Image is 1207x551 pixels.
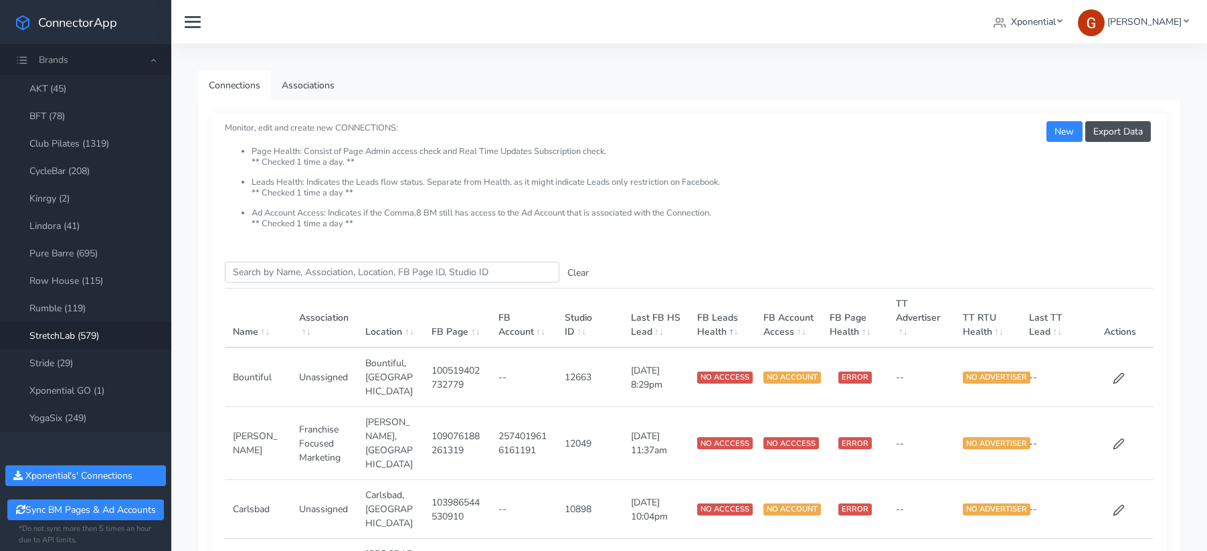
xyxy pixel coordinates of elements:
a: Associations [271,70,345,100]
a: [PERSON_NAME] [1073,9,1194,34]
td: -- [888,407,954,480]
td: [PERSON_NAME],[GEOGRAPHIC_DATA] [357,407,424,480]
th: FB Page [424,289,490,348]
span: NO ADVERTISER [963,372,1030,384]
span: NO ACCCESS [697,437,753,449]
a: Xponential [988,9,1068,34]
span: NO ACCCESS [697,372,753,384]
td: -- [888,347,954,407]
li: Leads Health: Indicates the Leads flow status. Separate from Health, as it might indicate Leads o... [252,177,1153,208]
span: ERROR [838,372,872,384]
td: [PERSON_NAME] [225,407,291,480]
th: FB Leads Health [689,289,755,348]
span: ERROR [838,503,872,516]
img: Greg Clemmons [1078,9,1105,36]
th: Actions [1087,289,1153,348]
td: -- [490,347,557,407]
a: Connections [198,70,271,100]
th: Association [291,289,357,348]
td: -- [1021,480,1087,539]
button: Xponential's' Connections [5,465,166,486]
td: 103986544530910 [424,480,490,539]
input: enter text you want to search [225,262,559,283]
th: TT RTU Health [955,289,1021,348]
button: New [1046,121,1082,142]
span: NO ACCOUNT [763,503,821,516]
td: [DATE] 10:04pm [623,480,689,539]
td: Bountiful [225,347,291,407]
td: 10898 [557,480,623,539]
th: FB Page Health [822,289,888,348]
td: Bountiful,[GEOGRAPHIC_DATA] [357,347,424,407]
small: *Do not sync more then 5 times an hour due to API limits. [19,524,153,546]
td: -- [1021,347,1087,407]
td: 109076188261319 [424,407,490,480]
td: [DATE] 8:29pm [623,347,689,407]
td: Carlsbad [225,480,291,539]
td: Unassigned [291,347,357,407]
td: Unassigned [291,480,357,539]
th: TT Advertiser [888,289,954,348]
td: [DATE] 11:37am [623,407,689,480]
li: Ad Account Access: Indicates if the Comma,8 BM still has access to the Ad Account that is associa... [252,208,1153,229]
td: 100519402732779 [424,347,490,407]
span: [PERSON_NAME] [1107,15,1182,28]
li: Page Health: Consist of Page Admin access check and Real Time Updates Subscription check. ** Chec... [252,147,1153,177]
td: -- [1021,407,1087,480]
td: Carlsbad,[GEOGRAPHIC_DATA] [357,480,424,539]
th: Name [225,289,291,348]
button: Sync BM Pages & Ad Accounts [7,499,163,520]
span: NO ADVERTISER [963,503,1030,516]
td: 2574019616161191 [490,407,557,480]
th: Studio ID [557,289,623,348]
td: 12663 [557,347,623,407]
td: Franchise Focused Marketing [291,407,357,480]
span: Brands [39,54,68,66]
button: Export Data [1085,121,1151,142]
th: Location [357,289,424,348]
span: NO ACCOUNT [763,372,821,384]
button: Clear [559,262,597,283]
span: NO ACCCESS [697,503,753,516]
td: -- [490,480,557,539]
td: 12049 [557,407,623,480]
th: Last FB HS Lead [623,289,689,348]
th: FB Account Access [755,289,822,348]
th: Last TT Lead [1021,289,1087,348]
span: ERROR [838,437,872,449]
span: NO ADVERTISER [963,437,1030,449]
span: ConnectorApp [38,14,117,31]
td: -- [888,480,954,539]
span: NO ACCCESS [763,437,819,449]
small: Monitor, edit and create new CONNECTIONS: [225,111,1153,229]
th: FB Account [490,289,557,348]
span: Xponential [1011,15,1056,28]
